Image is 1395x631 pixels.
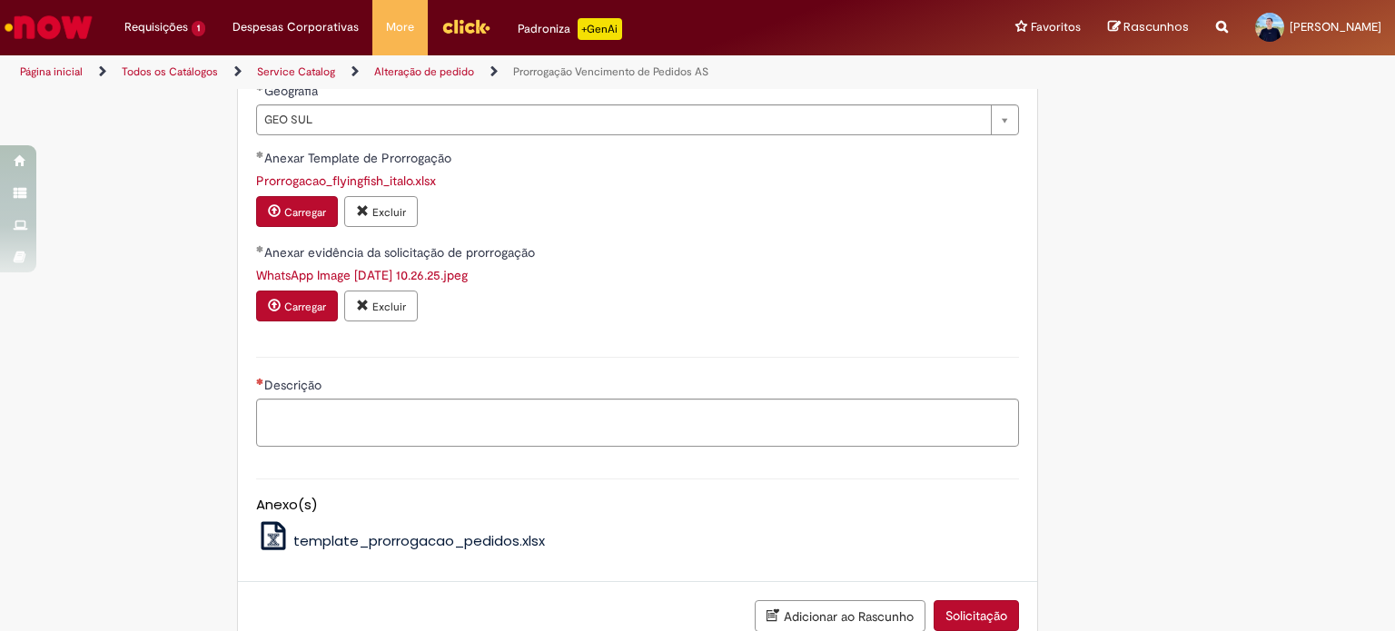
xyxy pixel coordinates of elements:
[256,196,338,227] button: Carregar anexo de Anexar Template de Prorrogação Required
[124,18,188,36] span: Requisições
[293,531,545,550] span: template_prorrogacao_pedidos.xlsx
[256,84,264,91] span: Obrigatório Preenchido
[264,377,325,393] span: Descrição
[256,498,1019,513] h5: Anexo(s)
[284,205,326,220] small: Carregar
[1031,18,1081,36] span: Favoritos
[14,55,916,89] ul: Trilhas de página
[20,64,83,79] a: Página inicial
[374,64,474,79] a: Alteração de pedido
[264,83,322,99] span: Geografia
[2,9,95,45] img: ServiceNow
[1290,19,1381,35] span: [PERSON_NAME]
[232,18,359,36] span: Despesas Corporativas
[372,205,406,220] small: Excluir
[1123,18,1189,35] span: Rascunhos
[264,150,455,166] span: Anexar Template de Prorrogação
[256,531,546,550] a: template_prorrogacao_pedidos.xlsx
[264,244,539,261] span: Anexar evidência da solicitação de prorrogação
[257,64,335,79] a: Service Catalog
[256,291,338,321] button: Carregar anexo de Anexar evidência da solicitação de prorrogação Required
[578,18,622,40] p: +GenAi
[256,378,264,385] span: Necessários
[518,18,622,40] div: Padroniza
[1108,19,1189,36] a: Rascunhos
[192,21,205,36] span: 1
[386,18,414,36] span: More
[344,196,418,227] button: Excluir anexo Prorrogacao_flyingfish_italo.xlsx
[256,267,468,283] a: Download de WhatsApp Image 2025-09-30 at 10.26.25.jpeg
[256,173,436,189] a: Download de Prorrogacao_flyingfish_italo.xlsx
[122,64,218,79] a: Todos os Catálogos
[934,600,1019,631] button: Solicitação
[372,300,406,314] small: Excluir
[513,64,708,79] a: Prorrogação Vencimento de Pedidos AS
[344,291,418,321] button: Excluir anexo WhatsApp Image 2025-09-30 at 10.26.25.jpeg
[256,151,264,158] span: Obrigatório Preenchido
[441,13,490,40] img: click_logo_yellow_360x200.png
[256,399,1019,448] textarea: Descrição
[284,300,326,314] small: Carregar
[264,105,982,134] span: GEO SUL
[256,245,264,252] span: Obrigatório Preenchido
